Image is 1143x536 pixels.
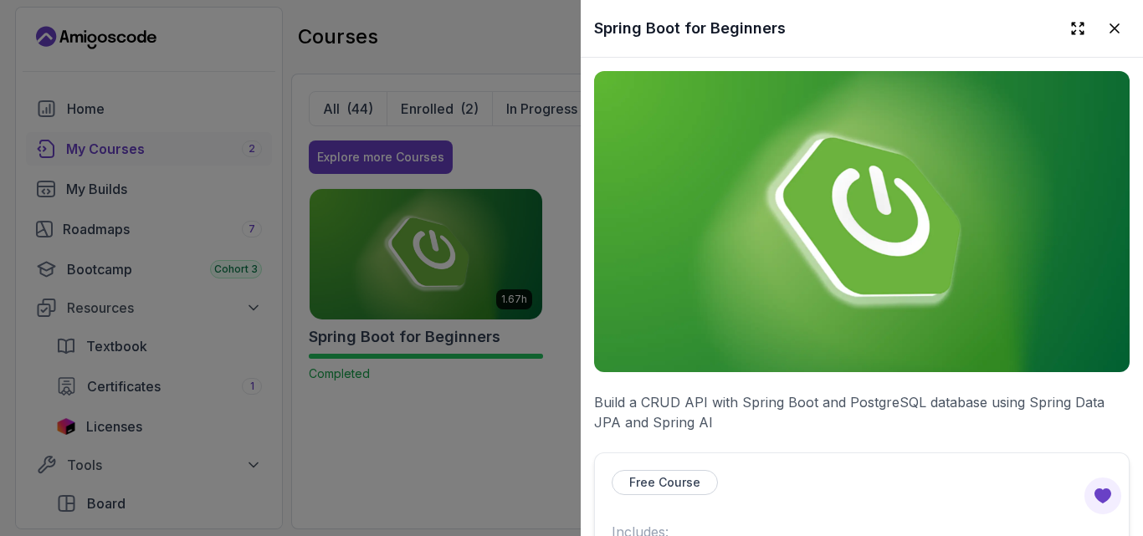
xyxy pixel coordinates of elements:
h2: Spring Boot for Beginners [594,17,786,40]
p: Build a CRUD API with Spring Boot and PostgreSQL database using Spring Data JPA and Spring AI [594,392,1130,432]
button: Open Feedback Button [1083,476,1123,516]
p: Free Course [629,474,700,491]
img: spring-boot-for-beginners_thumbnail [594,71,1130,372]
button: Expand drawer [1063,13,1093,43]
